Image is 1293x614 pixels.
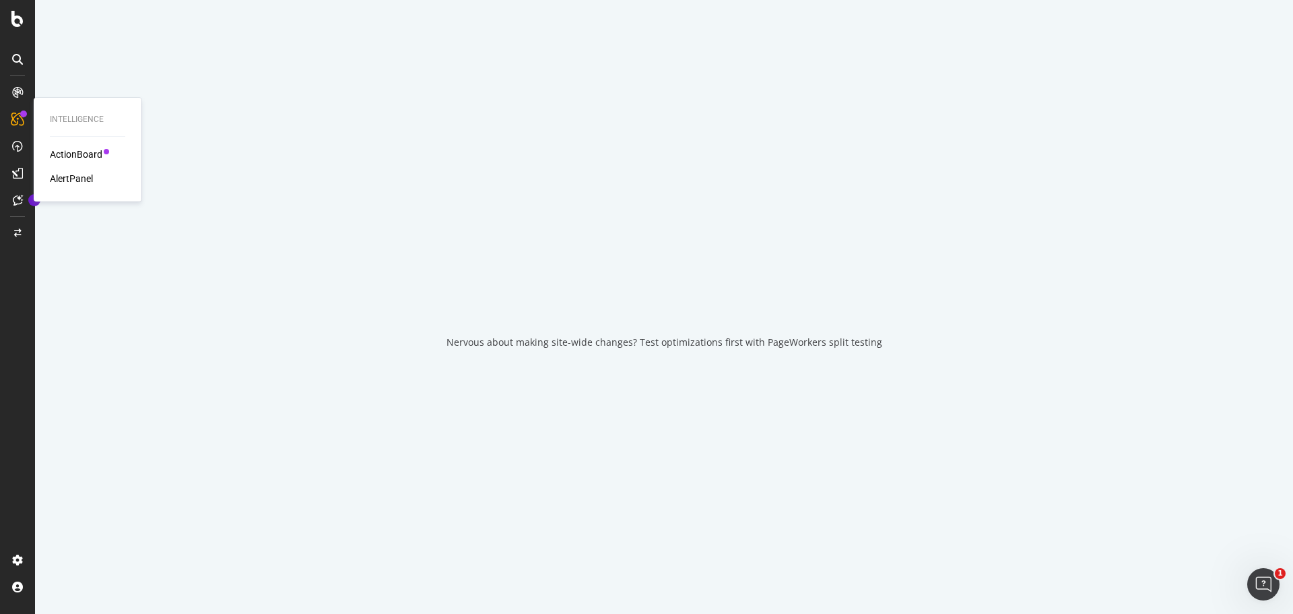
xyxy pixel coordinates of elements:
[50,172,93,185] a: AlertPanel
[616,266,712,314] div: animation
[1247,568,1280,601] iframe: Intercom live chat
[50,114,125,125] div: Intelligence
[1275,568,1286,579] span: 1
[28,194,40,206] div: Tooltip anchor
[446,336,882,349] div: Nervous about making site-wide changes? Test optimizations first with PageWorkers split testing
[50,148,102,161] a: ActionBoard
